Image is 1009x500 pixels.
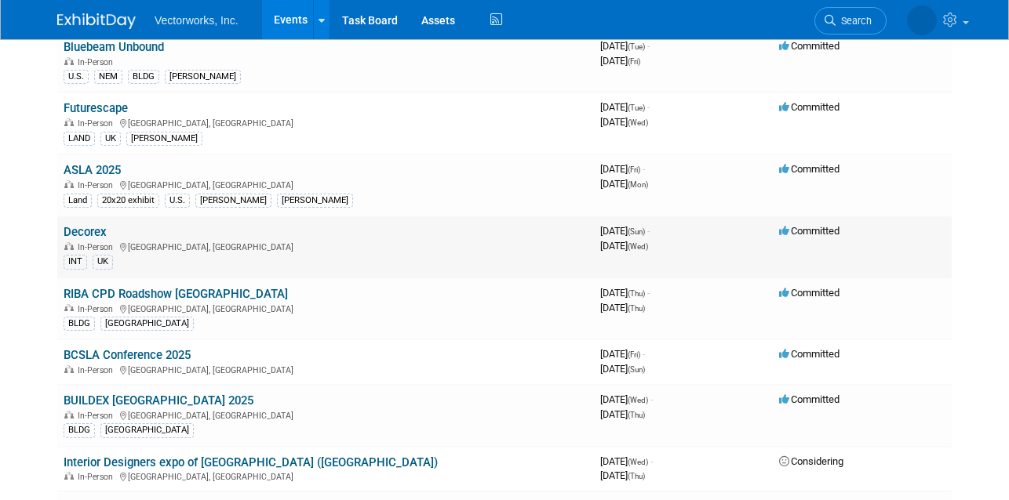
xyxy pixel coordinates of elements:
[64,408,588,421] div: [GEOGRAPHIC_DATA], [GEOGRAPHIC_DATA]
[93,255,113,269] div: UK
[628,165,640,174] span: (Fri)
[64,302,588,314] div: [GEOGRAPHIC_DATA], [GEOGRAPHIC_DATA]
[628,118,648,127] span: (Wed)
[64,178,588,190] div: [GEOGRAPHIC_DATA], [GEOGRAPHIC_DATA]
[64,116,588,129] div: [GEOGRAPHIC_DATA], [GEOGRAPHIC_DATA]
[600,163,645,175] span: [DATE]
[907,5,937,35] img: Tania Arabian
[94,70,122,84] div: NEM
[78,304,118,314] span: In-Person
[600,393,653,405] span: [DATE]
[643,348,645,360] span: -
[64,365,74,373] img: In-Person Event
[628,304,645,313] span: (Thu)
[600,455,653,467] span: [DATE]
[779,455,843,467] span: Considering
[195,194,271,208] div: [PERSON_NAME]
[600,408,645,420] span: [DATE]
[64,242,74,250] img: In-Person Event
[64,423,95,437] div: BLDG
[600,40,650,52] span: [DATE]
[628,57,640,66] span: (Fri)
[600,348,645,360] span: [DATE]
[628,411,645,419] span: (Thu)
[647,40,650,52] span: -
[779,348,840,360] span: Committed
[628,289,645,298] span: (Thu)
[628,396,648,404] span: (Wed)
[779,287,840,299] span: Committed
[836,15,872,27] span: Search
[628,103,645,112] span: (Tue)
[78,411,118,421] span: In-Person
[628,458,648,466] span: (Wed)
[628,42,645,51] span: (Tue)
[78,242,118,252] span: In-Person
[126,132,202,146] div: [PERSON_NAME]
[64,118,74,126] img: In-Person Event
[600,240,648,252] span: [DATE]
[64,393,253,408] a: BUILDEX [GEOGRAPHIC_DATA] 2025
[100,132,121,146] div: UK
[64,225,107,239] a: Decorex
[779,163,840,175] span: Committed
[779,393,840,405] span: Committed
[64,163,121,177] a: ASLA 2025
[78,57,118,67] span: In-Person
[155,14,239,27] span: Vectorworks, Inc.
[628,365,645,374] span: (Sun)
[64,194,92,208] div: Land
[600,116,648,128] span: [DATE]
[64,40,164,54] a: Bluebeam Unbound
[64,472,74,480] img: In-Person Event
[650,455,653,467] span: -
[128,70,159,84] div: BLDG
[628,472,645,480] span: (Thu)
[64,180,74,188] img: In-Person Event
[814,7,887,34] a: Search
[647,287,650,299] span: -
[643,163,645,175] span: -
[600,363,645,375] span: [DATE]
[64,101,128,115] a: Futurescape
[600,101,650,113] span: [DATE]
[628,350,640,359] span: (Fri)
[57,13,136,29] img: ExhibitDay
[628,180,648,189] span: (Mon)
[647,225,650,237] span: -
[64,455,438,469] a: Interior Designers expo of [GEOGRAPHIC_DATA] ([GEOGRAPHIC_DATA])
[78,118,118,129] span: In-Person
[628,227,645,236] span: (Sun)
[600,225,650,237] span: [DATE]
[600,287,650,299] span: [DATE]
[64,70,89,84] div: U.S.
[64,57,74,65] img: In-Person Event
[628,242,648,251] span: (Wed)
[600,469,645,481] span: [DATE]
[779,40,840,52] span: Committed
[64,469,588,482] div: [GEOGRAPHIC_DATA], [GEOGRAPHIC_DATA]
[165,70,241,84] div: [PERSON_NAME]
[64,255,87,269] div: INT
[600,178,648,190] span: [DATE]
[64,132,95,146] div: LAND
[650,393,653,405] span: -
[64,317,95,331] div: BLDG
[600,302,645,313] span: [DATE]
[78,365,118,375] span: In-Person
[779,225,840,237] span: Committed
[165,194,190,208] div: U.S.
[64,287,288,301] a: RIBA CPD Roadshow [GEOGRAPHIC_DATA]
[100,317,194,331] div: [GEOGRAPHIC_DATA]
[78,180,118,190] span: In-Person
[64,411,74,418] img: In-Person Event
[78,472,118,482] span: In-Person
[97,194,159,208] div: 20x20 exhibit
[600,55,640,67] span: [DATE]
[779,101,840,113] span: Committed
[64,304,74,312] img: In-Person Event
[647,101,650,113] span: -
[277,194,353,208] div: [PERSON_NAME]
[64,348,191,362] a: BCSLA Conference 2025
[64,240,588,252] div: [GEOGRAPHIC_DATA], [GEOGRAPHIC_DATA]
